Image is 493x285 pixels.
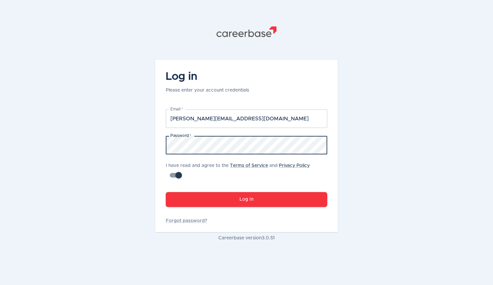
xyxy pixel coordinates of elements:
[166,162,327,169] p: I have read and agree to the and
[166,70,249,83] h4: Log in
[166,87,249,94] p: Please enter your account credentials
[166,218,327,224] a: Forgot password?
[170,106,183,112] label: Email
[155,235,338,241] p: Careerbase version 3.0.51
[166,192,327,207] button: Log In
[279,163,310,168] a: Privacy Policy
[315,141,323,149] keeper-lock: Open Keeper Popup
[230,163,268,168] a: Terms of Service
[170,133,191,139] label: Password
